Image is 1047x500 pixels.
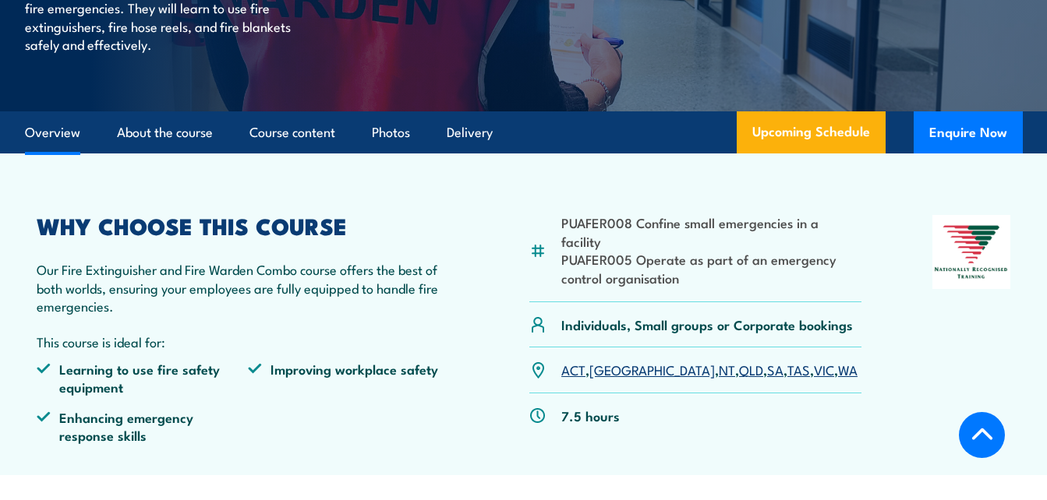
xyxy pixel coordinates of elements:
img: Nationally Recognised Training logo. [932,215,1010,289]
p: 7.5 hours [561,407,620,424]
li: PUAFER008 Confine small emergencies in a facility [561,213,861,250]
a: Upcoming Schedule [737,111,886,153]
a: TAS [787,360,810,379]
a: WA [838,360,858,379]
button: Enquire Now [914,111,1023,153]
p: This course is ideal for: [37,333,459,350]
p: Individuals, Small groups or Corporate bookings [561,315,853,333]
li: Improving workplace safety [248,360,459,396]
a: Course content [249,112,335,153]
li: PUAFER005 Operate as part of an emergency control organisation [561,250,861,287]
a: About the course [117,112,213,153]
a: ACT [561,360,585,379]
li: Enhancing emergency response skills [37,408,248,445]
p: Our Fire Extinguisher and Fire Warden Combo course offers the best of both worlds, ensuring your ... [37,260,459,315]
a: VIC [814,360,834,379]
a: Photos [372,112,410,153]
a: Overview [25,112,80,153]
a: Delivery [447,112,493,153]
a: SA [767,360,783,379]
li: Learning to use fire safety equipment [37,360,248,396]
h2: WHY CHOOSE THIS COURSE [37,215,459,235]
p: , , , , , , , [561,361,858,379]
a: NT [719,360,735,379]
a: QLD [739,360,763,379]
a: [GEOGRAPHIC_DATA] [589,360,715,379]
